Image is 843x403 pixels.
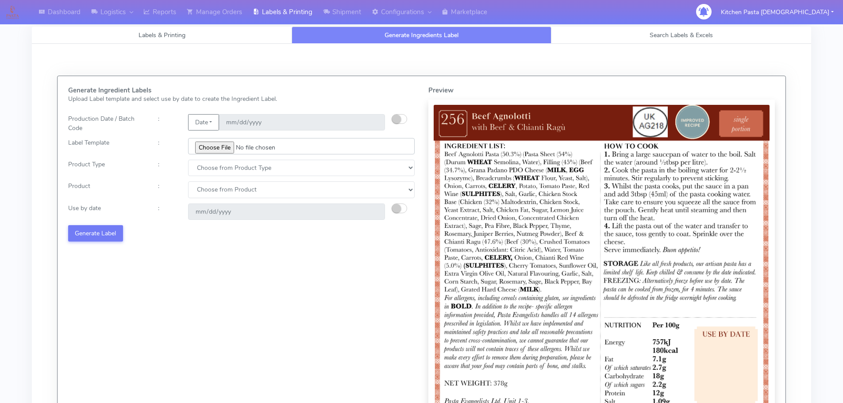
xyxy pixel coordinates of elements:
[62,138,151,154] div: Label Template
[62,160,151,176] div: Product Type
[32,27,811,44] ul: Tabs
[151,138,181,154] div: :
[68,94,415,104] p: Upload Label template and select use by date to create the Ingredient Label.
[68,225,123,242] button: Generate Label
[151,114,181,133] div: :
[650,31,713,39] span: Search Labels & Excels
[428,87,775,94] h5: Preview
[188,114,219,130] button: Date
[62,181,151,198] div: Product
[714,3,840,21] button: Kitchen Pasta [DEMOGRAPHIC_DATA]
[151,181,181,198] div: :
[385,31,458,39] span: Generate Ingredients Label
[62,203,151,220] div: Use by date
[139,31,185,39] span: Labels & Printing
[68,87,415,94] h5: Generate Ingredient Labels
[151,160,181,176] div: :
[62,114,151,133] div: Production Date / Batch Code
[151,203,181,220] div: :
